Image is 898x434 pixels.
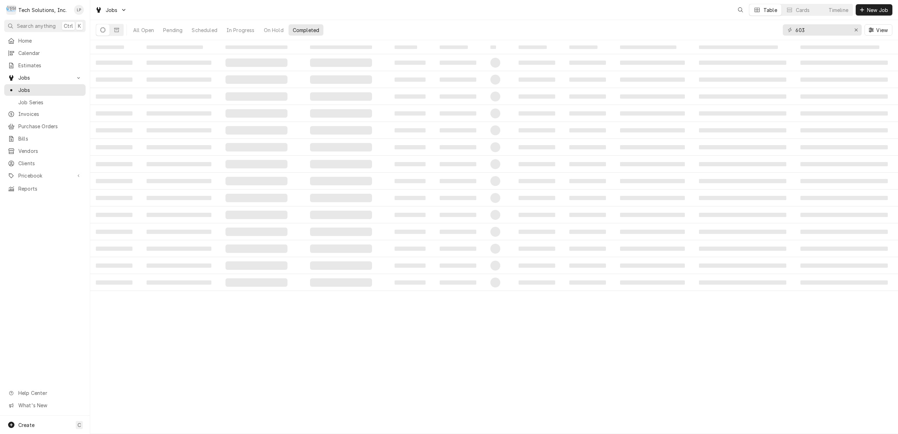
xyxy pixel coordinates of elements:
[192,26,217,34] div: Scheduled
[699,128,786,132] span: ‌
[440,247,476,251] span: ‌
[4,20,86,32] button: Search anythingCtrlK
[225,228,287,236] span: ‌
[225,160,287,168] span: ‌
[225,126,287,135] span: ‌
[225,278,287,287] span: ‌
[699,145,786,149] span: ‌
[395,45,417,49] span: ‌
[133,26,154,34] div: All Open
[227,26,255,34] div: In Progress
[620,162,685,166] span: ‌
[225,45,287,49] span: ‌
[440,230,476,234] span: ‌
[147,213,211,217] span: ‌
[490,210,500,220] span: ‌
[395,77,426,82] span: ‌
[620,247,685,251] span: ‌
[225,177,287,185] span: ‌
[440,145,476,149] span: ‌
[18,185,82,192] span: Reports
[490,261,500,271] span: ‌
[800,145,888,149] span: ‌
[96,128,132,132] span: ‌
[18,172,72,179] span: Pricebook
[795,24,848,36] input: Keyword search
[395,280,426,285] span: ‌
[310,75,372,84] span: ‌
[395,162,426,166] span: ‌
[865,24,892,36] button: View
[4,399,86,411] a: Go to What's New
[569,77,606,82] span: ‌
[310,45,372,49] span: ‌
[310,126,372,135] span: ‌
[519,128,555,132] span: ‌
[225,211,287,219] span: ‌
[96,77,132,82] span: ‌
[800,77,888,82] span: ‌
[620,94,685,99] span: ‌
[519,162,555,166] span: ‌
[800,230,888,234] span: ‌
[490,142,500,152] span: ‌
[519,263,555,268] span: ‌
[519,179,555,183] span: ‌
[147,263,211,268] span: ‌
[18,147,82,155] span: Vendors
[96,111,132,116] span: ‌
[18,74,72,81] span: Jobs
[147,145,211,149] span: ‌
[310,228,372,236] span: ‌
[225,244,287,253] span: ‌
[4,133,86,144] a: Bills
[519,77,555,82] span: ‌
[440,94,476,99] span: ‌
[6,5,16,15] div: T
[18,110,82,118] span: Invoices
[519,196,555,200] span: ‌
[620,179,685,183] span: ‌
[96,247,132,251] span: ‌
[4,157,86,169] a: Clients
[310,58,372,67] span: ‌
[147,45,203,49] span: ‌
[147,94,211,99] span: ‌
[395,61,426,65] span: ‌
[310,211,372,219] span: ‌
[395,230,426,234] span: ‌
[96,263,132,268] span: ‌
[519,280,555,285] span: ‌
[699,179,786,183] span: ‌
[569,162,606,166] span: ‌
[620,45,676,49] span: ‌
[395,145,426,149] span: ‌
[519,247,555,251] span: ‌
[620,213,685,217] span: ‌
[440,45,468,49] span: ‌
[225,92,287,101] span: ‌
[96,162,132,166] span: ‌
[4,35,86,46] a: Home
[763,6,777,14] div: Table
[96,196,132,200] span: ‌
[310,92,372,101] span: ‌
[310,261,372,270] span: ‌
[147,128,211,132] span: ‌
[147,162,211,166] span: ‌
[18,402,81,409] span: What's New
[90,40,898,434] table: Completed Jobs List Loading
[147,230,211,234] span: ‌
[490,58,500,68] span: ‌
[490,45,496,49] span: ‌
[74,5,84,15] div: LP
[4,183,86,194] a: Reports
[225,75,287,84] span: ‌
[4,97,86,108] a: Job Series
[78,421,81,429] span: C
[395,94,426,99] span: ‌
[96,45,124,49] span: ‌
[18,123,82,130] span: Purchase Orders
[519,94,555,99] span: ‌
[800,213,888,217] span: ‌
